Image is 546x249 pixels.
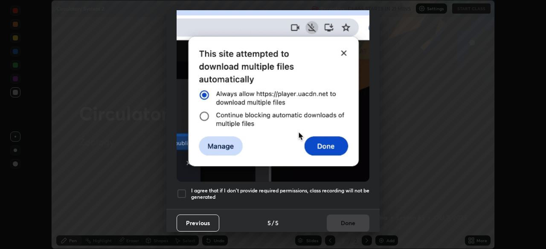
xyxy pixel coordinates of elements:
h4: / [272,218,274,227]
h5: I agree that if I don't provide required permissions, class recording will not be generated [191,187,369,200]
h4: 5 [267,218,271,227]
h4: 5 [275,218,279,227]
button: Previous [177,215,219,232]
